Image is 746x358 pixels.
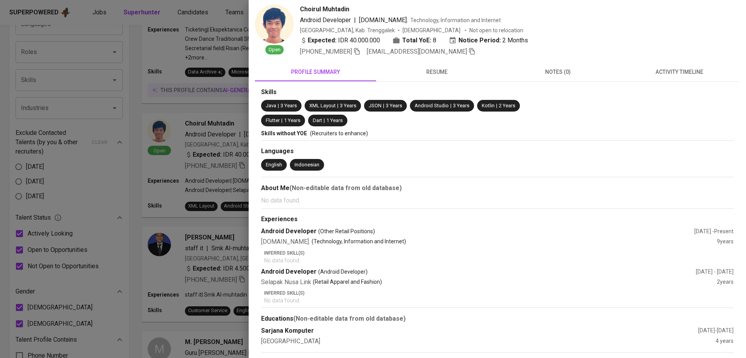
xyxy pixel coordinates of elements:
[264,297,734,304] p: No data found.
[433,36,436,45] span: 8
[716,337,734,346] div: 4 years
[313,117,322,123] span: Dart
[300,48,352,55] span: [PHONE_NUMBER]
[261,278,717,287] div: Selapak Nusa Link
[337,102,338,110] span: |
[266,161,282,169] div: English
[300,16,351,24] span: Android Developer
[450,102,451,110] span: |
[410,17,501,23] span: Technology, Information and Internet
[308,36,336,45] b: Expected:
[354,16,356,25] span: |
[261,227,694,236] div: Android Developer
[261,314,734,323] div: Educations
[717,278,734,287] div: 2 years
[312,238,406,246] p: (Technology, Information and Internet)
[293,315,406,322] b: (Non-editable data from old database)
[281,117,282,124] span: |
[340,103,356,108] span: 3 Years
[449,36,528,45] div: 2 Months
[278,102,279,110] span: |
[261,267,696,276] div: Android Developer
[261,337,716,346] div: [GEOGRAPHIC_DATA]
[261,147,734,156] div: Languages
[309,103,336,108] span: XML Layout
[403,26,462,34] span: [DEMOGRAPHIC_DATA]
[415,103,449,108] span: Android Studio
[264,257,734,264] p: No data found.
[623,67,735,77] span: activity timeline
[383,102,384,110] span: |
[381,67,493,77] span: resume
[310,130,368,136] span: (Recruiters to enhance)
[324,117,325,124] span: |
[318,268,368,276] span: (Android Developer)
[359,16,408,24] span: [DOMAIN_NAME].
[261,88,734,97] div: Skills
[261,130,307,136] span: Skills without YOE
[300,36,380,45] div: IDR 40.000.000
[261,215,734,224] div: Experiences
[266,103,276,108] span: Java
[386,103,402,108] span: 3 Years
[260,67,371,77] span: profile summary
[264,290,734,297] p: Inferred Skill(s)
[284,117,300,123] span: 1 Years
[261,183,734,193] div: About Me
[264,250,734,257] p: Inferred Skill(s)
[453,103,469,108] span: 3 Years
[265,46,284,54] span: Open
[261,196,734,205] p: No data found.
[313,278,382,287] p: (Retail Apparel and Fashion)
[402,36,431,45] b: Total YoE:
[369,103,382,108] span: JSON
[499,103,515,108] span: 2 Years
[367,48,467,55] span: [EMAIL_ADDRESS][DOMAIN_NAME]
[281,103,297,108] span: 3 Years
[496,102,497,110] span: |
[717,238,734,246] div: 9 years
[502,67,614,77] span: notes (0)
[255,5,294,44] img: ae8105df1377d119f9d663c8096d7c09.png
[458,36,501,45] b: Notice Period:
[694,227,734,235] div: [DATE] - Present
[295,161,319,169] div: Indonesian
[261,327,698,335] div: Sarjana Komputer
[696,268,734,276] div: [DATE] - [DATE]
[300,26,395,34] div: [GEOGRAPHIC_DATA], Kab. Trenggalek
[266,117,280,123] span: Flutter
[698,327,734,334] span: [DATE] - [DATE]
[261,238,717,246] div: [DOMAIN_NAME].
[318,227,375,235] span: (Other Retail Positions)
[469,26,523,34] p: Not open to relocation
[326,117,343,123] span: 1 Years
[289,184,402,192] b: (Non-editable data from old database)
[300,5,349,14] span: Choirul Muhtadin
[482,103,495,108] span: Kotlin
